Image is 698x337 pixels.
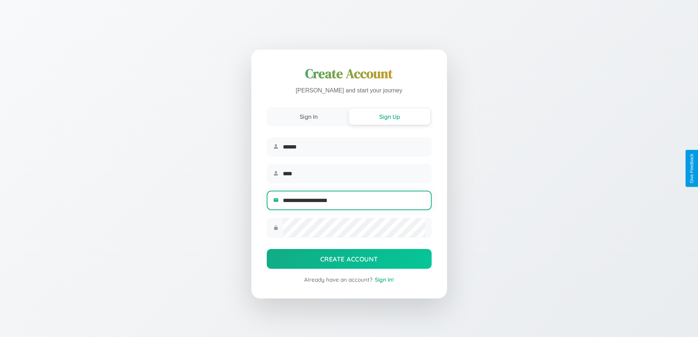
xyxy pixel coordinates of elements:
[267,249,432,269] button: Create Account
[267,276,432,283] div: Already have an account?
[375,276,394,283] span: Sign In!
[349,109,430,125] button: Sign Up
[267,65,432,83] h1: Create Account
[689,154,694,183] div: Give Feedback
[268,109,349,125] button: Sign In
[267,85,432,96] p: [PERSON_NAME] and start your journey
